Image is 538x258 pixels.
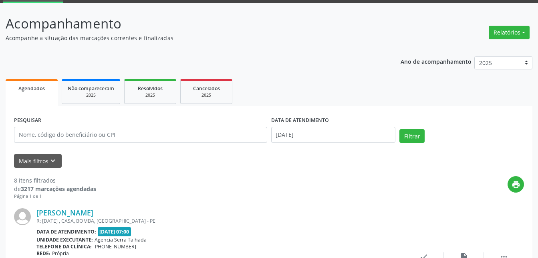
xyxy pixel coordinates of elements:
span: Resolvidos [138,85,163,92]
input: Nome, código do beneficiário ou CPF [14,127,267,143]
b: Rede: [36,250,50,257]
i: keyboard_arrow_down [48,156,57,165]
div: 2025 [130,92,170,98]
span: Própria [52,250,69,257]
div: 2025 [68,92,114,98]
label: PESQUISAR [14,114,41,127]
div: de [14,185,96,193]
button: Filtrar [399,129,425,143]
p: Ano de acompanhamento [401,56,472,66]
div: 8 itens filtrados [14,176,96,185]
span: Agendados [18,85,45,92]
img: img [14,208,31,225]
span: [DATE] 07:00 [98,227,131,236]
div: 2025 [186,92,226,98]
span: Agencia Serra Talhada [95,236,147,243]
p: Acompanhamento [6,14,375,34]
button: Relatórios [489,26,530,39]
input: Selecione um intervalo [271,127,396,143]
b: Telefone da clínica: [36,243,92,250]
button: Mais filtroskeyboard_arrow_down [14,154,62,168]
b: Unidade executante: [36,236,93,243]
p: Acompanhe a situação das marcações correntes e finalizadas [6,34,375,42]
i: print [512,180,520,189]
span: [PHONE_NUMBER] [93,243,136,250]
a: [PERSON_NAME] [36,208,93,217]
b: Data de atendimento: [36,228,96,235]
div: R: [DATE] , CASA, BOMBA, [GEOGRAPHIC_DATA] - PE [36,217,404,224]
span: Não compareceram [68,85,114,92]
strong: 3217 marcações agendadas [21,185,96,193]
button: print [508,176,524,193]
label: DATA DE ATENDIMENTO [271,114,329,127]
span: Cancelados [193,85,220,92]
div: Página 1 de 1 [14,193,96,200]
